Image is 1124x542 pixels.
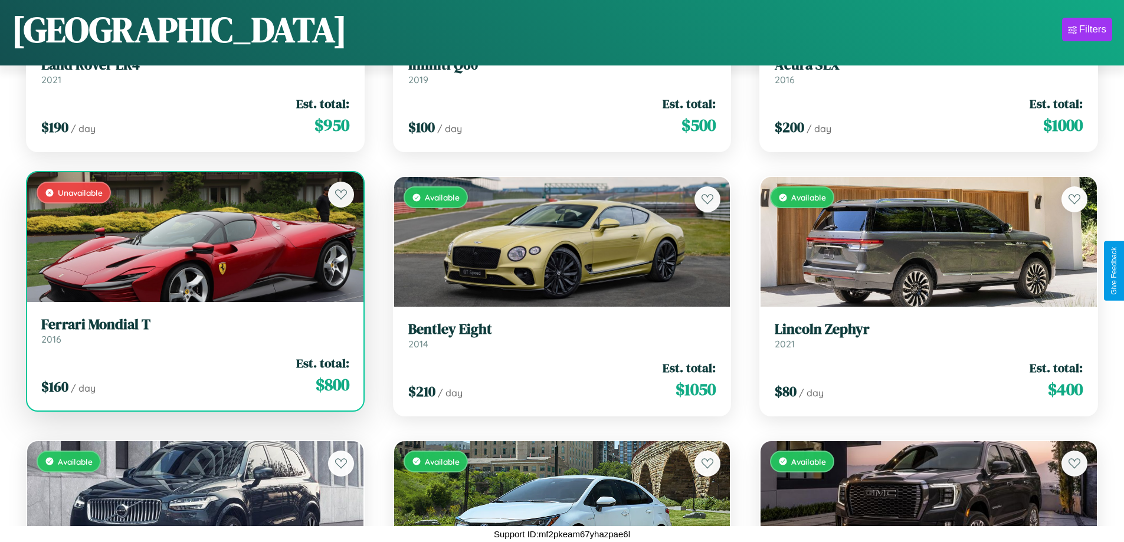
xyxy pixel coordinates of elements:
h3: Infiniti Q60 [408,57,716,74]
span: $ 210 [408,382,435,401]
h1: [GEOGRAPHIC_DATA] [12,5,347,54]
a: Ferrari Mondial T2016 [41,316,349,345]
span: $ 800 [316,373,349,396]
span: Available [791,456,826,467]
h3: Bentley Eight [408,321,716,338]
span: Est. total: [663,95,716,112]
a: Acura SLX2016 [775,57,1083,86]
span: Est. total: [296,95,349,112]
span: 2016 [41,333,61,345]
span: Est. total: [1030,95,1083,112]
span: Unavailable [58,188,103,198]
p: Support ID: mf2pkeam67yhazpae6l [494,526,630,542]
span: 2021 [775,338,795,350]
div: Filters [1079,24,1106,35]
span: $ 400 [1048,377,1083,401]
span: / day [807,123,831,134]
span: $ 950 [314,113,349,137]
span: Available [791,192,826,202]
a: Land Rover LR42021 [41,57,349,86]
span: Available [425,192,460,202]
span: $ 1000 [1043,113,1083,137]
a: Lincoln Zephyr2021 [775,321,1083,350]
span: / day [438,387,463,399]
a: Infiniti Q602019 [408,57,716,86]
span: / day [437,123,462,134]
span: 2019 [408,74,428,86]
span: Available [425,456,460,467]
span: $ 80 [775,382,797,401]
span: Available [58,456,93,467]
span: $ 1050 [676,377,716,401]
span: Est. total: [663,359,716,376]
span: $ 200 [775,117,804,137]
span: / day [71,123,96,134]
span: $ 190 [41,117,68,137]
h3: Acura SLX [775,57,1083,74]
h3: Land Rover LR4 [41,57,349,74]
div: Give Feedback [1110,247,1118,295]
button: Filters [1062,18,1112,41]
h3: Ferrari Mondial T [41,316,349,333]
span: $ 100 [408,117,435,137]
span: 2021 [41,74,61,86]
span: Est. total: [296,354,349,372]
a: Bentley Eight2014 [408,321,716,350]
span: / day [71,382,96,394]
span: $ 160 [41,377,68,396]
h3: Lincoln Zephyr [775,321,1083,338]
span: Est. total: [1030,359,1083,376]
span: / day [799,387,824,399]
span: 2016 [775,74,795,86]
span: 2014 [408,338,428,350]
span: $ 500 [681,113,716,137]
